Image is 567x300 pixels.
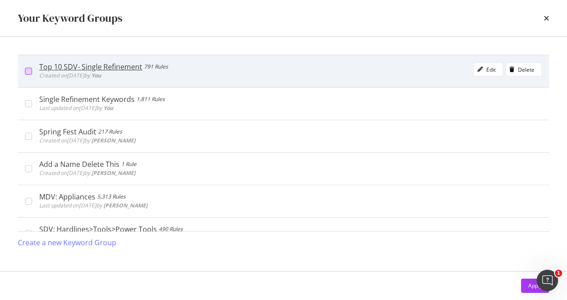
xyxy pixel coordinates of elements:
[39,62,142,71] div: Top 10 SDV- Single Refinement
[544,11,549,26] div: times
[39,95,135,104] div: Single Refinement Keywords
[518,66,534,73] div: Delete
[39,169,136,177] span: Created on [DATE] by
[18,11,122,26] div: Your Keyword Groups
[39,225,157,234] div: SDV: Hardlines>Tools>Power Tools
[39,202,148,209] span: Last updated on [DATE] by
[91,72,101,79] b: You
[486,66,496,73] div: Edit
[18,232,116,253] button: Create a new Keyword Group
[521,279,549,293] button: Apply
[159,225,183,234] div: 490 Rules
[39,192,95,201] div: MDV: Appliances
[473,62,503,77] button: Edit
[39,72,101,79] span: Created on [DATE] by
[39,104,113,112] span: Last updated on [DATE] by
[103,104,113,112] b: You
[144,62,168,71] div: 791 Rules
[555,270,562,277] span: 1
[537,270,558,291] iframe: Intercom live chat
[136,95,165,104] div: 1,811 Rules
[39,160,119,169] div: Add a Name Delete This
[121,160,136,169] div: 1 Rule
[39,127,96,136] div: Spring Fest Audit
[39,137,136,144] span: Created on [DATE] by
[528,282,542,289] div: Apply
[97,192,126,201] div: 5,313 Rules
[103,202,148,209] b: [PERSON_NAME]
[505,62,542,77] button: Delete
[18,238,116,248] div: Create a new Keyword Group
[91,137,136,144] b: [PERSON_NAME]
[98,127,122,136] div: 217 Rules
[91,169,136,177] b: [PERSON_NAME]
